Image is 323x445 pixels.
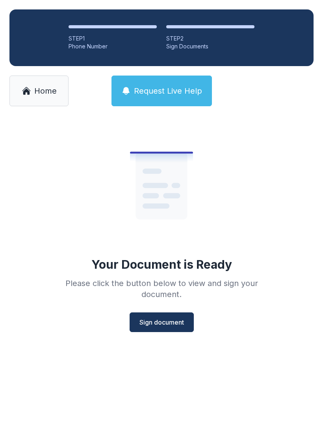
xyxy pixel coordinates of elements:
span: Home [34,85,57,96]
div: Sign Documents [166,42,254,50]
span: Request Live Help [134,85,202,96]
div: Your Document is Ready [91,257,232,271]
div: Phone Number [69,42,157,50]
div: STEP 1 [69,35,157,42]
div: STEP 2 [166,35,254,42]
span: Sign document [139,318,184,327]
div: Please click the button below to view and sign your document. [48,278,275,300]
